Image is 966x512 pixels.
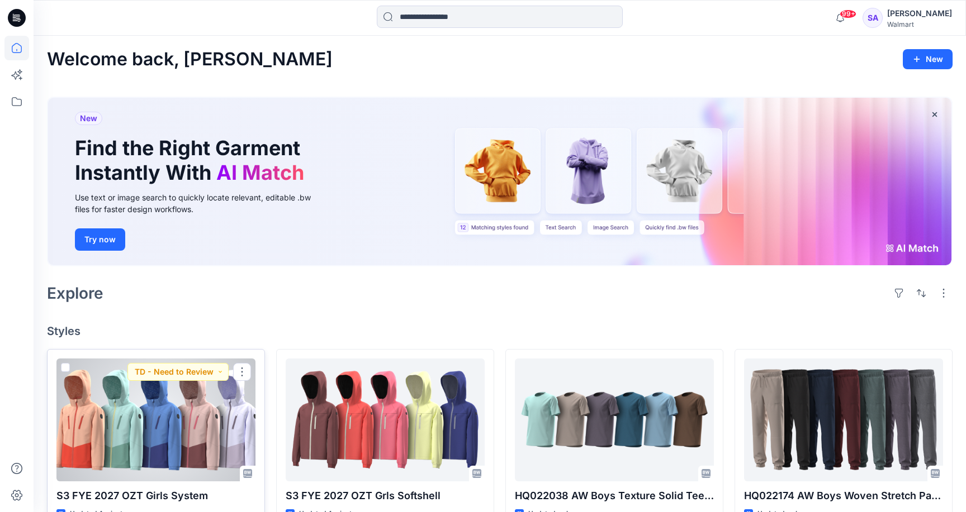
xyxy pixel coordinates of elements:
[887,7,952,20] div: [PERSON_NAME]
[515,488,714,504] p: HQ022038 AW Boys Texture Solid Tee (S1 Carryover)
[744,488,943,504] p: HQ022174 AW Boys Woven Stretch Pant (S1 Carryover)
[744,358,943,481] a: HQ022174 AW Boys Woven Stretch Pant (S1 Carryover)
[47,324,953,338] h4: Styles
[80,112,97,125] span: New
[47,49,333,70] h2: Welcome back, [PERSON_NAME]
[47,284,103,302] h2: Explore
[56,488,255,504] p: S3 FYE 2027 OZT Girls System
[903,49,953,69] button: New
[75,192,326,215] div: Use text or image search to quickly locate relevant, editable .bw files for faster design workflows.
[840,9,856,18] span: 99+
[56,358,255,481] a: S3 FYE 2027 OZT Girls System
[515,358,714,481] a: HQ022038 AW Boys Texture Solid Tee (S1 Carryover)
[887,20,952,28] div: Walmart
[75,228,125,251] button: Try now
[286,488,485,504] p: S3 FYE 2027 OZT Grls Softshell
[286,358,485,481] a: S3 FYE 2027 OZT Grls Softshell
[216,160,304,185] span: AI Match
[75,136,310,184] h1: Find the Right Garment Instantly With
[863,8,883,28] div: SA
